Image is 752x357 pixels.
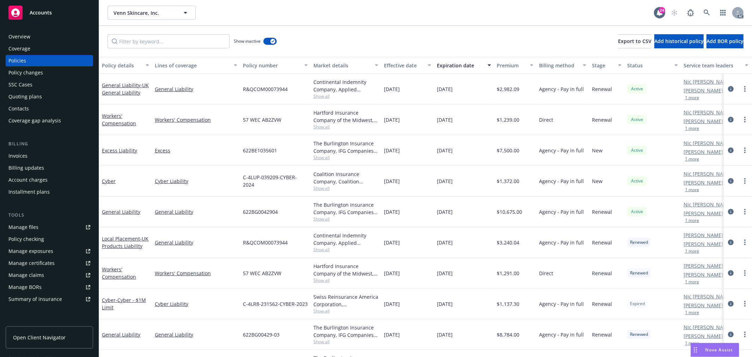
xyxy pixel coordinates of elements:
[6,270,93,281] a: Manage claims
[6,222,93,233] a: Manage files
[114,9,175,17] span: Venn Skincare, Inc.
[313,170,378,185] div: Coalition Insurance Company, Coalition Insurance Solutions (Carrier)
[13,334,66,341] span: Open Client Navigator
[497,300,519,308] span: $1,137.30
[102,147,137,154] a: Excess Liability
[539,331,584,338] span: Agency - Pay in full
[659,7,665,13] div: 24
[313,232,378,247] div: Continental Indemnity Company, Applied Underwriters, GS Group
[6,103,93,114] a: Contacts
[243,147,277,154] span: 622BE1035601
[384,270,400,277] span: [DATE]
[727,207,735,216] a: circleInformation
[437,300,453,308] span: [DATE]
[6,282,93,293] a: Manage BORs
[384,300,400,308] span: [DATE]
[313,78,378,93] div: Continental Indemnity Company, Applied Underwriters, GS Group ([GEOGRAPHIC_DATA] Local Broker)
[727,330,735,339] a: circleInformation
[6,91,93,102] a: Quoting plans
[539,300,584,308] span: Agency - Pay in full
[6,115,93,126] a: Coverage gap analysis
[667,6,681,20] a: Start snowing
[6,212,93,219] div: Tools
[8,246,53,257] div: Manage exposures
[313,293,378,308] div: Swiss Reinsurance America Corporation, [GEOGRAPHIC_DATA] Re
[539,85,584,93] span: Agency - Pay in full
[30,10,52,16] span: Accounts
[155,62,230,69] div: Lines of coverage
[592,239,612,246] span: Renewal
[497,208,522,216] span: $10,675.00
[727,115,735,124] a: circleInformation
[681,57,751,74] button: Service team leaders
[313,277,378,283] span: Show all
[539,62,579,69] div: Billing method
[684,210,723,217] a: [PERSON_NAME]
[685,157,699,161] button: 1 more
[6,294,93,305] a: Summary of insurance
[684,62,741,69] div: Service team leaders
[630,116,644,123] span: Active
[437,270,453,277] span: [DATE]
[437,147,453,154] span: [DATE]
[102,113,136,127] a: Workers' Compensation
[6,3,93,23] a: Accounts
[536,57,589,74] button: Billing method
[8,162,44,174] div: Billing updates
[243,331,280,338] span: 622BG00429-03
[6,174,93,186] a: Account charges
[155,270,237,277] a: Workers' Compensation
[497,116,519,123] span: $1,239.00
[313,140,378,155] div: The Burlington Insurance Company, IFG Companies, CRC Group
[497,331,519,338] span: $8,784.00
[6,55,93,66] a: Policies
[6,246,93,257] a: Manage exposures
[727,238,735,247] a: circleInformation
[102,178,116,184] a: Cyber
[684,262,723,270] a: [PERSON_NAME]
[8,150,27,162] div: Invoices
[313,62,371,69] div: Market details
[99,57,152,74] button: Policy details
[685,96,699,100] button: 1 more
[313,185,378,191] span: Show all
[684,293,732,300] a: Nic [PERSON_NAME]
[102,208,140,215] a: General Liability
[684,87,723,94] a: [PERSON_NAME]
[684,179,723,186] a: [PERSON_NAME]
[684,323,732,331] a: Nic [PERSON_NAME]
[155,85,237,93] a: General Liability
[707,38,744,44] span: Add BOR policy
[497,62,526,69] div: Premium
[684,240,723,248] a: [PERSON_NAME]
[539,270,553,277] span: Direct
[741,269,749,277] a: more
[685,249,699,253] button: 1 more
[630,301,645,307] span: Expired
[8,222,38,233] div: Manage files
[691,343,700,357] div: Drag to move
[8,282,42,293] div: Manage BORs
[313,308,378,314] span: Show all
[437,177,453,185] span: [DATE]
[437,239,453,246] span: [DATE]
[685,218,699,223] button: 1 more
[102,297,146,311] span: - Cyber - $1M Limit
[155,331,237,338] a: General Liability
[8,43,30,54] div: Coverage
[685,310,699,315] button: 1 more
[630,239,648,246] span: Renewed
[437,116,453,123] span: [DATE]
[384,147,400,154] span: [DATE]
[384,208,400,216] span: [DATE]
[592,147,603,154] span: New
[684,170,732,177] a: Nic [PERSON_NAME]
[313,93,378,99] span: Show all
[741,177,749,185] a: more
[8,115,61,126] div: Coverage gap analysis
[102,297,146,311] a: Cyber
[691,343,739,357] button: Nova Assist
[313,216,378,222] span: Show all
[630,270,648,276] span: Renewed
[102,266,136,280] a: Workers' Compensation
